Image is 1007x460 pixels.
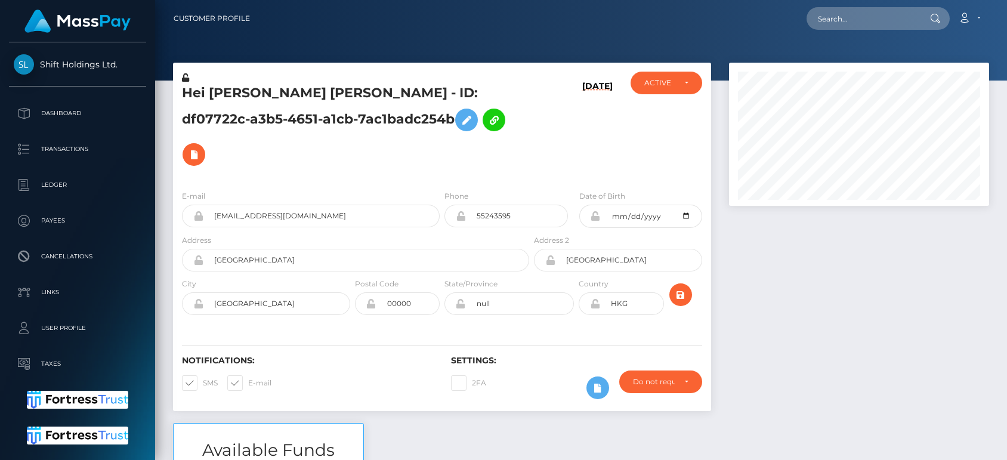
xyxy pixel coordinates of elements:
[227,375,271,391] label: E-mail
[644,78,675,88] div: ACTIVE
[444,191,468,202] label: Phone
[444,279,498,289] label: State/Province
[619,371,702,393] button: Do not require
[631,72,702,94] button: ACTIVE
[14,212,141,230] p: Payees
[355,279,399,289] label: Postal Code
[9,313,146,343] a: User Profile
[579,279,608,289] label: Country
[9,98,146,128] a: Dashboard
[14,283,141,301] p: Links
[24,10,131,33] img: MassPay Logo
[9,206,146,236] a: Payees
[182,375,218,391] label: SMS
[14,104,141,122] p: Dashboard
[182,356,433,366] h6: Notifications:
[9,242,146,271] a: Cancellations
[451,375,486,391] label: 2FA
[14,355,141,373] p: Taxes
[451,356,702,366] h6: Settings:
[14,176,141,194] p: Ledger
[582,81,613,176] h6: [DATE]
[182,191,205,202] label: E-mail
[534,235,569,246] label: Address 2
[579,191,625,202] label: Date of Birth
[27,391,129,409] img: Fortress Trust
[27,427,129,444] img: Fortress Trust
[182,84,523,172] h5: Hei [PERSON_NAME] [PERSON_NAME] - ID: df07722c-a3b5-4651-a1cb-7ac1badc254b
[633,377,675,387] div: Do not require
[14,319,141,337] p: User Profile
[14,54,34,75] img: Shift Holdings Ltd.
[9,349,146,379] a: Taxes
[182,235,211,246] label: Address
[174,6,250,31] a: Customer Profile
[9,59,146,70] span: Shift Holdings Ltd.
[14,248,141,265] p: Cancellations
[9,134,146,164] a: Transactions
[182,279,196,289] label: City
[9,170,146,200] a: Ledger
[807,7,919,30] input: Search...
[9,277,146,307] a: Links
[14,140,141,158] p: Transactions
